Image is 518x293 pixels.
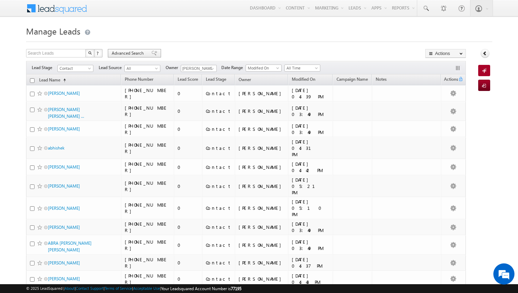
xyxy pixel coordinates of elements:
a: About [64,286,75,291]
div: [PHONE_NUMBER] [125,87,171,100]
div: [PHONE_NUMBER] [125,239,171,251]
div: Contact [206,205,232,211]
a: [PERSON_NAME] [PERSON_NAME] ... [48,107,84,119]
a: [PERSON_NAME] [48,260,80,265]
a: Modified On [246,65,282,72]
span: (sorted ascending) [60,78,66,83]
div: 0 [178,126,199,132]
div: 0 [178,276,199,282]
div: 0 [178,145,199,151]
div: Contact [206,242,232,248]
div: Contact [206,276,232,282]
div: Contact [206,164,232,170]
span: Owner [239,77,251,82]
div: Contact [206,126,232,132]
span: © 2025 LeadSquared | | | | | [26,285,241,292]
img: d_60004797649_company_0_60004797649 [12,37,30,46]
div: [PHONE_NUMBER] [125,221,171,233]
div: [DATE] 05:21 PM [292,177,330,196]
a: Acceptable Use [133,286,160,291]
input: Type to Search [181,65,217,72]
span: ? [97,50,100,56]
div: Minimize live chat window [116,4,132,20]
a: Lead Score [174,75,202,85]
div: 0 [178,164,199,170]
div: 0 [178,205,199,211]
a: Lead Stage [202,75,230,85]
div: [PERSON_NAME] [239,260,285,266]
div: [DATE] 03:49 PM [292,105,330,117]
span: Owner [166,65,181,71]
span: All Time [285,65,318,71]
div: [DATE] 03:49 PM [292,123,330,135]
span: Your Leadsquared Account Number is [161,286,241,291]
a: [PERSON_NAME] [48,126,80,132]
div: [PERSON_NAME] [239,126,285,132]
a: Contact [57,65,93,72]
div: [PERSON_NAME] [239,164,285,170]
div: [PHONE_NUMBER] [125,161,171,173]
div: [PERSON_NAME] [239,90,285,97]
div: [DATE] 03:49 PM [292,221,330,233]
div: Chat with us now [37,37,118,46]
div: 0 [178,90,199,97]
div: [DATE] 04:43 PM [292,273,330,285]
a: Show All Items [207,65,216,72]
a: [PERSON_NAME] [48,183,80,189]
span: Modified On [246,65,279,71]
a: Campaign Name [333,75,371,85]
div: [DATE] 05:10 PM [292,199,330,218]
div: [PHONE_NUMBER] [125,105,171,117]
div: [DATE] 04:39 PM [292,87,330,100]
img: Search [88,51,92,55]
a: Terms of Service [105,286,132,291]
div: [DATE] 03:49 PM [292,239,330,251]
div: Contact [206,145,232,151]
em: Start Chat [96,217,128,227]
div: 0 [178,242,199,248]
div: [PHONE_NUMBER] [125,273,171,285]
span: Campaign Name [337,77,368,82]
div: Contact [206,108,232,114]
a: [PERSON_NAME] [48,225,80,230]
div: [PERSON_NAME] [239,145,285,151]
div: 0 [178,224,199,230]
span: Phone Number [125,77,153,82]
div: 0 [178,183,199,189]
a: [PERSON_NAME] [48,276,80,281]
span: Contact [58,65,91,72]
span: 77195 [231,286,241,291]
a: abhishek [48,145,64,151]
a: [PERSON_NAME] [48,206,80,211]
a: [PERSON_NAME] [48,164,80,170]
span: Date Range [221,65,246,71]
a: Contact Support [76,286,104,291]
div: [DATE] 04:42 PM [292,161,330,173]
div: [PERSON_NAME] [239,108,285,114]
span: Actions [441,75,458,85]
a: ABRA [PERSON_NAME] [PERSON_NAME] [48,240,92,252]
div: [PERSON_NAME] [239,205,285,211]
span: Lead Stage [32,65,57,71]
a: Phone Number [121,75,157,85]
div: [PERSON_NAME] [239,183,285,189]
textarea: Type your message and hit 'Enter' [9,65,129,211]
div: [DATE] 04:37 PM [292,256,330,269]
span: Lead Score [178,77,198,82]
span: Advanced Search [112,50,146,56]
button: ? [94,49,103,57]
input: Check all records [30,78,35,83]
span: Lead Stage [206,77,226,82]
div: Contact [206,183,232,189]
a: [PERSON_NAME] [48,91,80,96]
div: Contact [206,90,232,97]
button: Actions [425,49,466,58]
span: All [125,65,158,72]
div: 0 [178,108,199,114]
span: Manage Leads [26,25,80,37]
div: [PHONE_NUMBER] [125,180,171,193]
div: [PERSON_NAME] [239,276,285,282]
div: Contact [206,260,232,266]
a: All Time [284,65,320,72]
div: 0 [178,260,199,266]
